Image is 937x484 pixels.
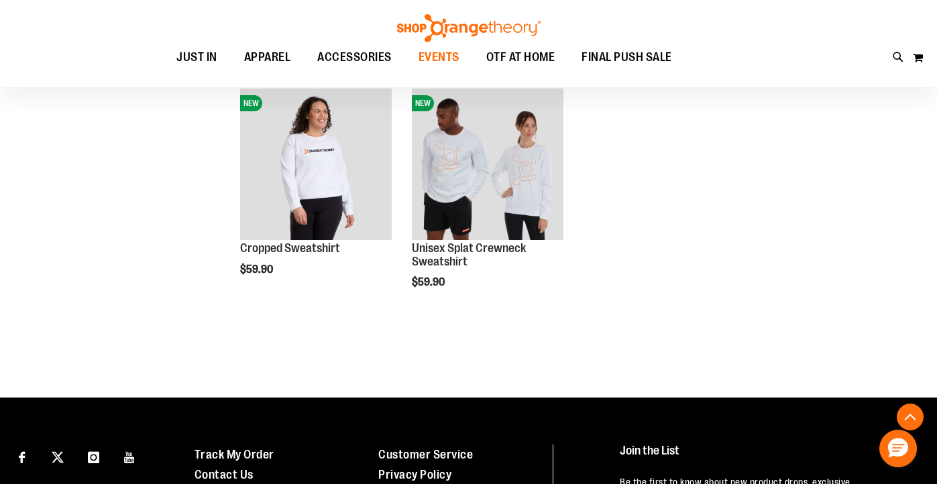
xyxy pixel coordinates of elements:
div: product [233,82,398,310]
span: NEW [412,95,434,111]
a: Customer Service [378,448,473,461]
a: JUST IN [163,42,231,72]
img: Front of 2024 Q3 Balanced Basic Womens Cropped Sweatshirt [240,88,392,240]
a: Track My Order [195,448,274,461]
a: Visit our Youtube page [118,444,142,468]
img: Twitter [52,451,64,463]
a: Cropped Sweatshirt [240,241,340,255]
span: FINAL PUSH SALE [582,42,672,72]
div: product [405,82,570,322]
span: OTF AT HOME [486,42,555,72]
span: JUST IN [176,42,217,72]
span: $59.90 [240,263,275,276]
a: Visit our Facebook page [10,444,34,468]
img: Shop Orangetheory [395,14,543,42]
a: Front of 2024 Q3 Balanced Basic Womens Cropped SweatshirtNEW [240,88,392,242]
button: Hello, have a question? Let’s chat. [879,430,917,467]
img: Unisex Splat Crewneck Sweatshirt [412,88,563,240]
a: Contact Us [195,468,254,481]
a: FINAL PUSH SALE [568,42,685,73]
button: Back To Top [897,404,924,430]
a: Privacy Policy [378,468,451,481]
a: Unisex Splat Crewneck SweatshirtNEW [412,88,563,242]
a: Unisex Splat Crewneck Sweatshirt [412,241,526,268]
span: APPAREL [244,42,291,72]
h4: Join the List [620,444,912,469]
a: EVENTS [405,42,473,73]
span: $59.90 [412,276,447,288]
span: NEW [240,95,262,111]
a: Visit our X page [46,444,70,468]
a: Visit our Instagram page [82,444,105,468]
span: EVENTS [419,42,459,72]
a: OTF AT HOME [473,42,569,73]
a: APPAREL [231,42,305,73]
a: ACCESSORIES [304,42,405,73]
span: ACCESSORIES [317,42,392,72]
